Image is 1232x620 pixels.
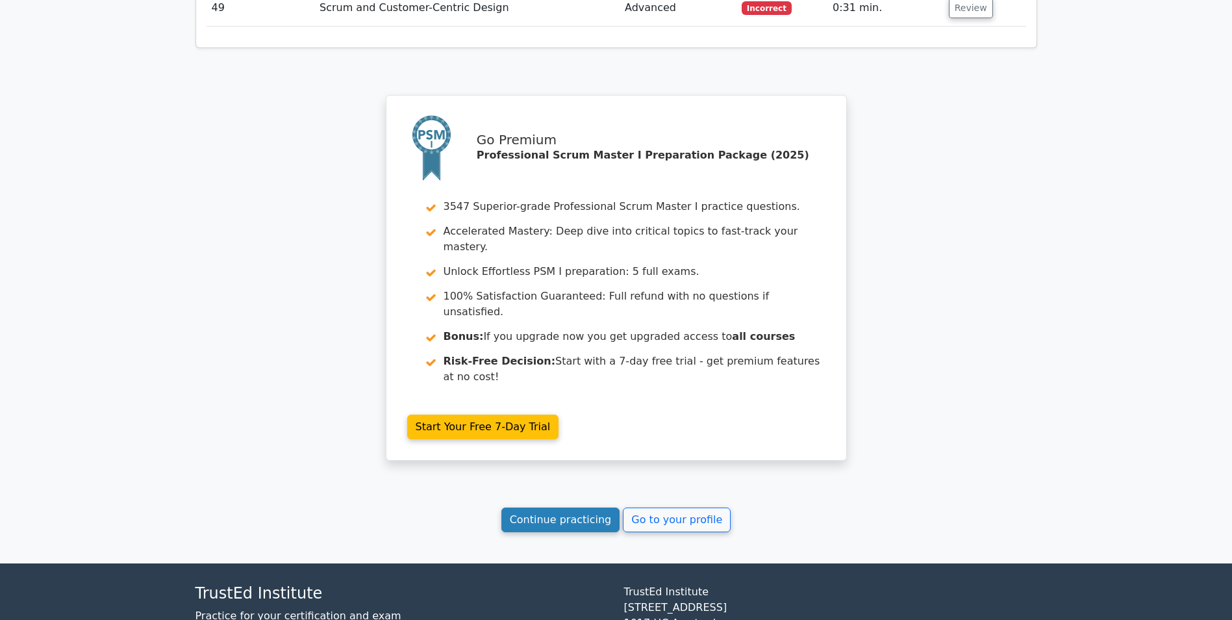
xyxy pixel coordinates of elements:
a: Continue practicing [501,508,620,532]
span: Incorrect [742,1,792,14]
h4: TrustEd Institute [195,584,609,603]
a: Start Your Free 7-Day Trial [407,415,559,439]
a: Go to your profile [623,508,731,532]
